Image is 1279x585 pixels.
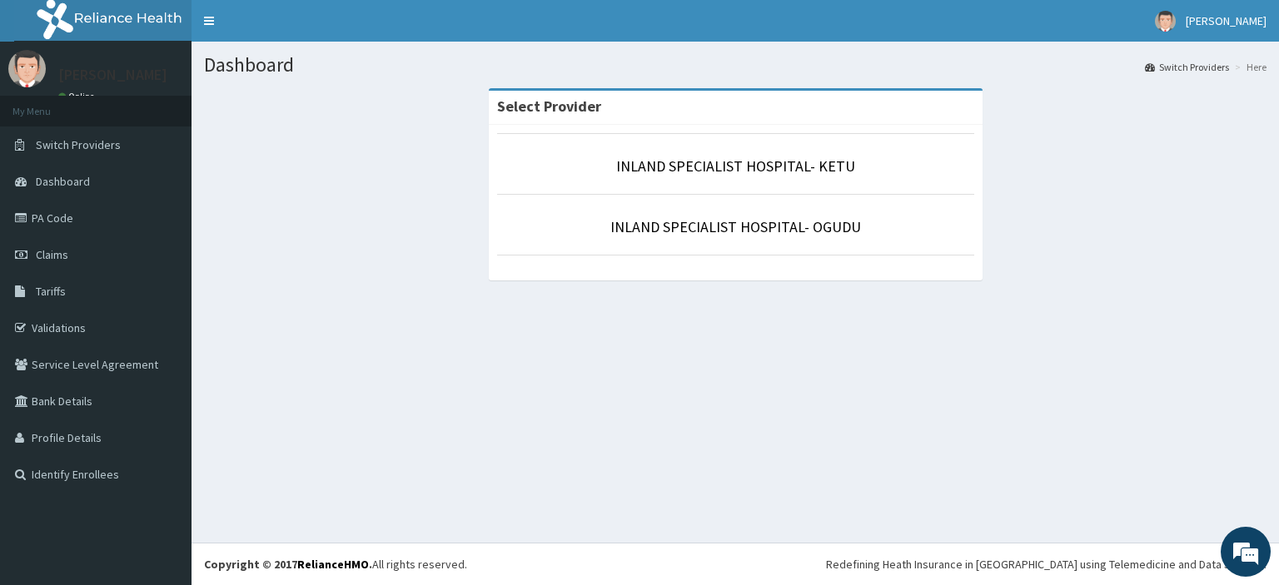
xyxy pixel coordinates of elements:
a: RelianceHMO [297,557,369,572]
strong: Select Provider [497,97,601,116]
footer: All rights reserved. [192,543,1279,585]
img: User Image [1155,11,1176,32]
a: Switch Providers [1145,60,1229,74]
a: INLAND SPECIALIST HOSPITAL- OGUDU [610,217,861,236]
p: [PERSON_NAME] [58,67,167,82]
a: Online [58,91,98,102]
span: Dashboard [36,174,90,189]
span: Claims [36,247,68,262]
h1: Dashboard [204,54,1267,76]
div: Redefining Heath Insurance in [GEOGRAPHIC_DATA] using Telemedicine and Data Science! [826,556,1267,573]
span: [PERSON_NAME] [1186,13,1267,28]
span: Switch Providers [36,137,121,152]
li: Here [1231,60,1267,74]
a: INLAND SPECIALIST HOSPITAL- KETU [616,156,855,176]
img: User Image [8,50,46,87]
strong: Copyright © 2017 . [204,557,372,572]
span: Tariffs [36,284,66,299]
